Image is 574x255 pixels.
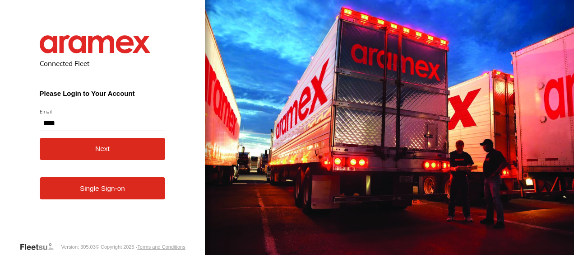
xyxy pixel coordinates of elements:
button: Next [40,138,166,160]
div: Version: 305.03 [61,244,95,250]
label: Email [40,108,166,115]
img: Aramex [40,35,151,53]
h2: Connected Fleet [40,59,166,68]
a: Terms and Conditions [137,244,185,250]
div: © Copyright 2025 - [96,244,185,250]
a: Visit our Website [19,242,61,251]
h3: Please Login to Your Account [40,90,166,97]
a: Single Sign-on [40,177,166,199]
